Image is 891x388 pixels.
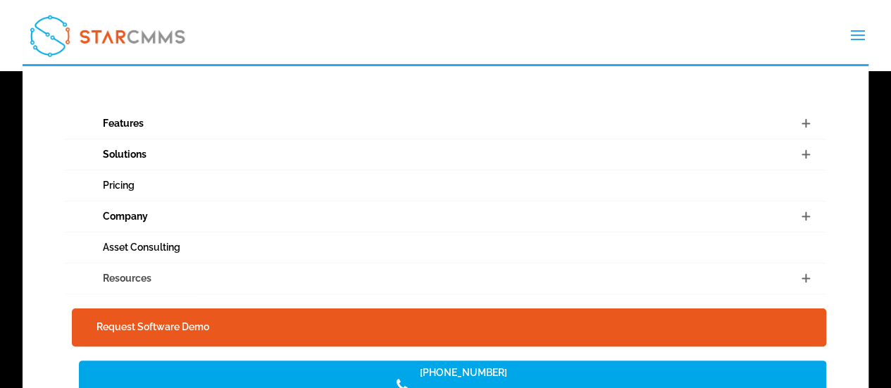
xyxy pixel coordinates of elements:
img: StarCMMS [23,8,192,63]
a: Company [65,201,827,232]
a: Solutions [65,139,827,170]
a: Request Software Demo [86,308,813,346]
a: Asset Consulting [65,232,827,263]
a: Pricing [65,170,827,201]
iframe: Chat Widget [821,320,891,388]
a: Features [65,108,827,139]
a: Resources [65,263,827,294]
a: [PHONE_NUMBER] [415,361,516,385]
